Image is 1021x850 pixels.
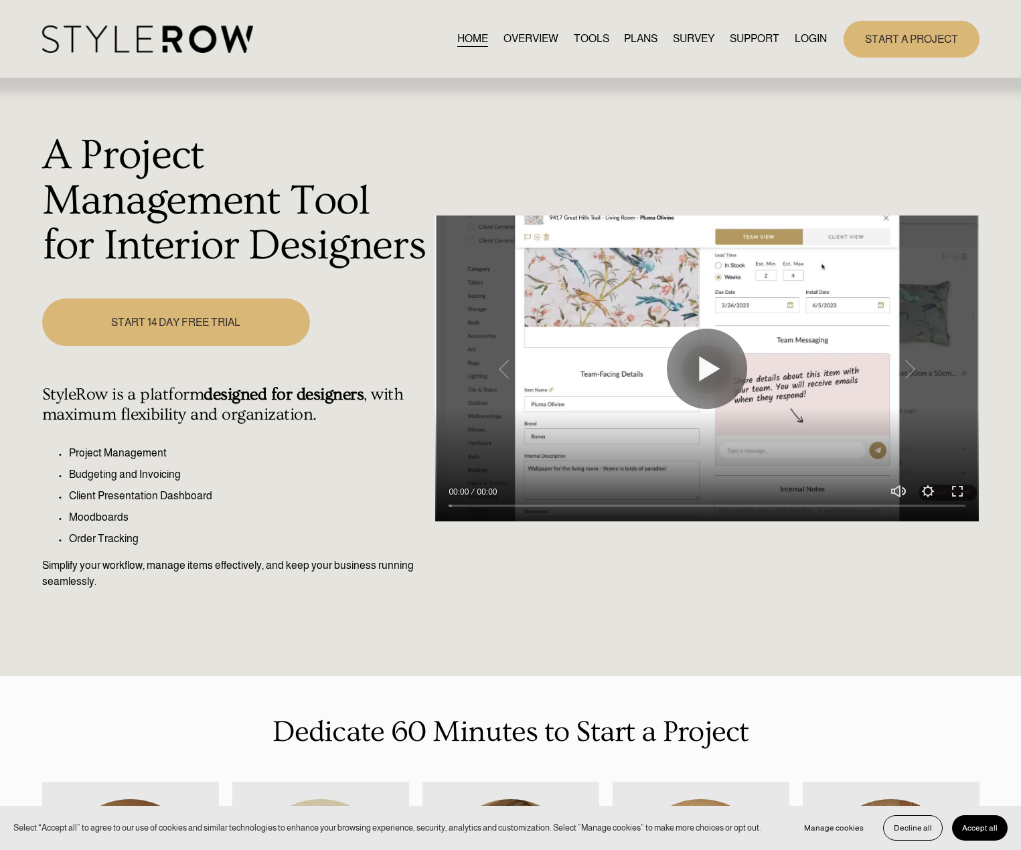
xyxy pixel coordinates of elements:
span: Decline all [894,823,932,833]
h4: StyleRow is a platform , with maximum flexibility and organization. [42,385,428,425]
a: OVERVIEW [503,30,558,48]
a: LOGIN [795,30,827,48]
button: Manage cookies [794,815,874,841]
button: Decline all [883,815,943,841]
p: Client Presentation Dashboard [69,488,428,504]
img: StyleRow [42,25,253,53]
h1: A Project Management Tool for Interior Designers [42,133,428,269]
a: PLANS [624,30,657,48]
span: Manage cookies [804,823,864,833]
p: Select “Accept all” to agree to our use of cookies and similar technologies to enhance your brows... [13,821,761,834]
p: Budgeting and Invoicing [69,466,428,483]
p: Project Management [69,445,428,461]
button: Accept all [952,815,1008,841]
div: Current time [449,485,472,499]
a: SURVEY [673,30,714,48]
p: Dedicate 60 Minutes to Start a Project [42,709,979,754]
span: SUPPORT [730,31,779,47]
input: Seek [449,501,965,511]
a: START A PROJECT [844,21,979,58]
a: folder dropdown [730,30,779,48]
strong: designed for designers [204,385,364,404]
p: Moodboards [69,509,428,525]
a: HOME [457,30,488,48]
a: TOOLS [574,30,609,48]
p: Order Tracking [69,531,428,547]
p: Simplify your workflow, manage items effectively, and keep your business running seamlessly. [42,558,428,590]
span: Accept all [962,823,998,833]
div: Duration [472,485,500,499]
a: START 14 DAY FREE TRIAL [42,299,310,346]
button: Play [667,329,747,409]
